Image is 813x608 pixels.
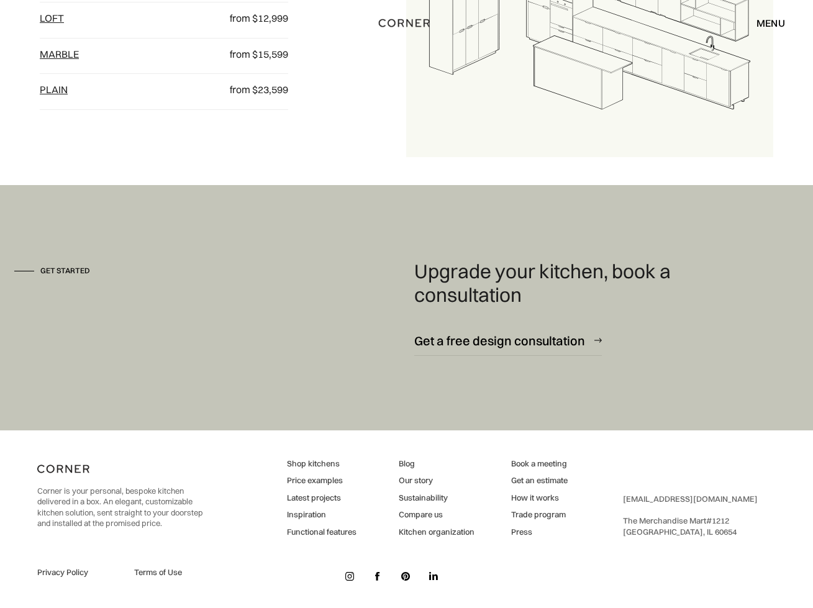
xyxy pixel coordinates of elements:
a: [EMAIL_ADDRESS][DOMAIN_NAME] [623,494,758,504]
a: Compare us [399,509,475,520]
a: Marble [40,48,79,60]
p: from $23,599 [212,83,288,97]
a: Inspiration [287,509,357,520]
a: Shop kitchens [287,458,357,470]
a: Kitchen organization [399,527,475,538]
div: ‍ The Merchandise Mart #1212 ‍ [GEOGRAPHIC_DATA], IL 60654 [623,494,758,537]
a: Trade program [511,509,568,520]
a: Latest projects [287,492,357,504]
a: Get an estimate [511,475,568,486]
a: Our story [399,475,475,486]
h4: Upgrade your kitchen, book a consultation [414,260,675,307]
div: menu [744,12,785,34]
a: home [361,15,452,31]
a: plain [40,83,68,96]
a: Press [511,527,568,538]
div: Get started [40,266,90,276]
div: Get a free design consultation [414,332,585,349]
a: Price examples [287,475,357,486]
a: Privacy Policy [37,567,119,578]
a: How it works [511,492,568,504]
p: Corner is your personal, bespoke kitchen delivered in a box. An elegant, customizable kitchen sol... [37,486,216,529]
a: Functional features [287,527,357,538]
a: Blog [399,458,475,470]
a: Book a meeting [511,458,568,470]
a: Sustainability [399,492,475,504]
a: Terms of Use [134,567,216,578]
a: Get a free design consultation [414,325,602,356]
div: menu [756,18,785,28]
p: from $15,599 [212,48,288,61]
